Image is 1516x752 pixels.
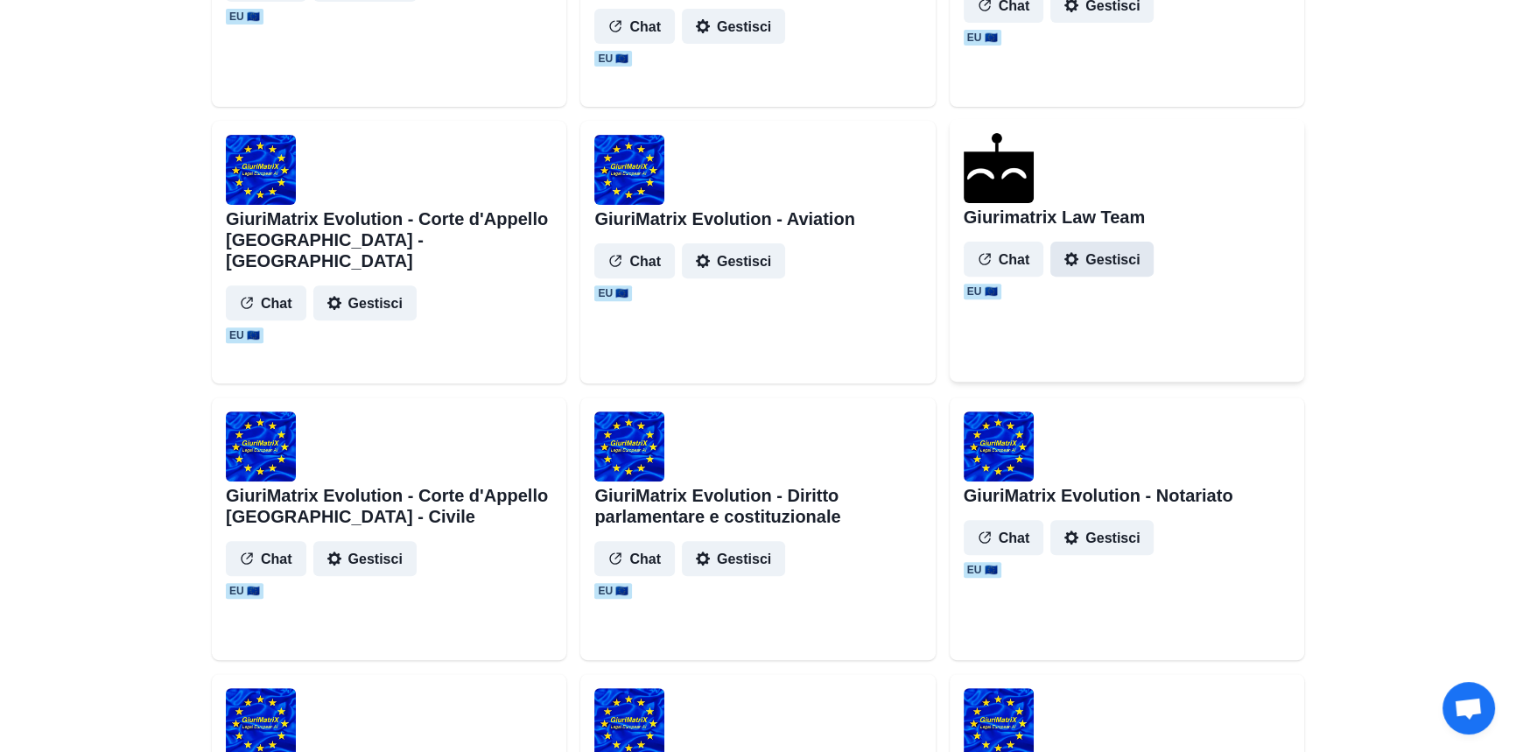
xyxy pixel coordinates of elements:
span: EU 🇪🇺 [594,285,632,301]
div: Aprire la chat [1442,682,1495,734]
span: EU 🇪🇺 [594,51,632,67]
span: EU 🇪🇺 [964,562,1001,578]
button: Chat [594,9,675,44]
h2: GiuriMatrix Evolution - Aviation [594,208,854,229]
span: EU 🇪🇺 [964,30,1001,46]
button: Gestisci [1050,520,1154,555]
span: EU 🇪🇺 [226,9,263,25]
button: Gestisci [313,541,417,576]
button: Chat [964,242,1044,277]
button: Gestisci [1050,242,1154,277]
button: Gestisci [682,541,785,576]
h2: GiuriMatrix Evolution - Notariato [964,485,1233,506]
img: user%2F1706%2F922c1493-52c7-4f70-8b18-047ea0ae002b [226,135,296,205]
span: EU 🇪🇺 [594,583,632,599]
button: Chat [964,520,1044,555]
span: EU 🇪🇺 [226,327,263,343]
button: Chat [226,541,306,576]
h2: GiuriMatrix Evolution - Corte d'Appello [GEOGRAPHIC_DATA] - [GEOGRAPHIC_DATA] [226,208,552,271]
img: user%2F1706%2Fcd78cf1f-0b10-4fa1-aded-0ecb84d0573d [964,411,1034,481]
h2: Giurimatrix Law Team [964,207,1145,228]
img: user%2F1706%2F464d7cf8-ce76-408e-8548-6319e8db152e [594,135,664,205]
span: EU 🇪🇺 [964,284,1001,299]
span: EU 🇪🇺 [226,583,263,599]
button: Chat [594,541,675,576]
img: user%2F1706%2F4a3288cf-3ee1-4a86-98fc-4b9c9871b29c [594,411,664,481]
button: Gestisci [682,9,785,44]
button: Chat [594,243,675,278]
h2: GiuriMatrix Evolution - Corte d'Appello [GEOGRAPHIC_DATA] - Civile [226,485,552,527]
button: Gestisci [682,243,785,278]
h2: GiuriMatrix Evolution - Diritto parlamentare e costituzionale [594,485,921,527]
button: Chat [226,285,306,320]
img: user%2F1706%2Fa7be486d-1765-45ac-963e-5269611346e8 [226,411,296,481]
button: Gestisci [313,285,417,320]
img: agenthostmascotdark.ico [964,133,1034,203]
